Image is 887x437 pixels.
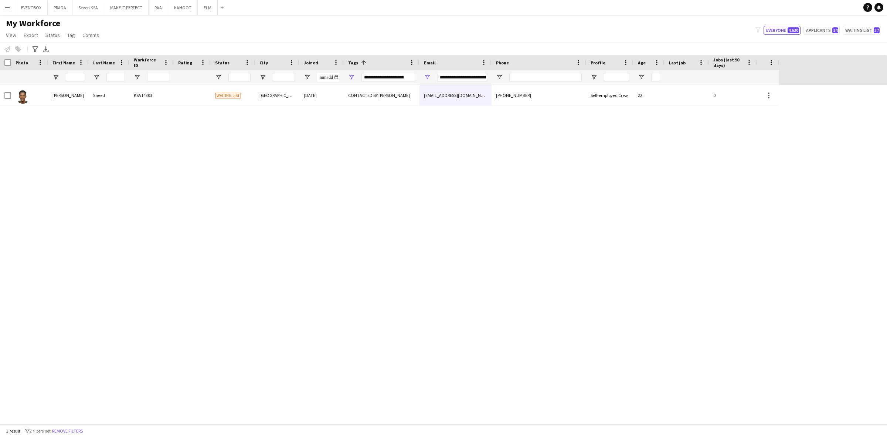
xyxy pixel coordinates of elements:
[304,60,318,65] span: Joined
[31,45,40,54] app-action-btn: Advanced filters
[317,73,339,82] input: Joined Filter Input
[304,74,310,81] button: Open Filter Menu
[129,85,174,105] div: KSA14303
[633,85,665,105] div: 22
[803,26,840,35] button: Applicants14
[509,73,582,82] input: Phone Filter Input
[134,74,140,81] button: Open Filter Menu
[147,73,169,82] input: Workforce ID Filter Input
[419,85,492,105] div: [EMAIL_ADDRESS][DOMAIN_NAME]
[48,0,72,15] button: PRADA
[178,60,192,65] span: Rating
[52,60,75,65] span: First Name
[15,0,48,15] button: EVENTBOX
[496,60,509,65] span: Phone
[591,60,605,65] span: Profile
[348,60,358,65] span: Tags
[89,85,129,105] div: Saeed
[255,85,299,105] div: [GEOGRAPHIC_DATA]
[51,427,84,435] button: Remove filters
[149,0,168,15] button: RAA
[424,74,431,81] button: Open Filter Menu
[41,45,50,54] app-action-btn: Export XLSX
[93,60,115,65] span: Last Name
[586,85,633,105] div: Self-employed Crew
[106,73,125,82] input: Last Name Filter Input
[16,60,28,65] span: Photo
[168,0,198,15] button: KAHOOT
[764,26,801,35] button: Everyone4,630
[52,74,59,81] button: Open Filter Menu
[66,73,84,82] input: First Name Filter Input
[215,60,230,65] span: Status
[437,73,487,82] input: Email Filter Input
[788,27,799,33] span: 4,630
[638,74,645,81] button: Open Filter Menu
[843,26,881,35] button: Waiting list37
[104,0,149,15] button: MAKE IT PERFECT
[709,85,757,105] div: 0
[72,0,104,15] button: Seven KSA
[424,60,436,65] span: Email
[67,32,75,38] span: Tag
[496,74,503,81] button: Open Filter Menu
[198,0,218,15] button: ELM
[259,74,266,81] button: Open Filter Menu
[16,89,30,104] img: Abdurahman Saeed
[82,32,99,38] span: Comms
[273,73,295,82] input: City Filter Input
[344,85,419,105] div: CONTACTED BY [PERSON_NAME]
[669,60,686,65] span: Last job
[93,74,100,81] button: Open Filter Menu
[215,74,222,81] button: Open Filter Menu
[6,18,60,29] span: My Workforce
[79,30,102,40] a: Comms
[134,57,160,68] span: Workforce ID
[638,60,646,65] span: Age
[43,30,63,40] a: Status
[299,85,344,105] div: [DATE]
[604,73,629,82] input: Profile Filter Input
[651,73,660,82] input: Age Filter Input
[215,93,241,98] span: Waiting list
[21,30,41,40] a: Export
[228,73,251,82] input: Status Filter Input
[48,85,89,105] div: [PERSON_NAME]
[348,74,355,81] button: Open Filter Menu
[713,57,744,68] span: Jobs (last 90 days)
[24,32,38,38] span: Export
[3,30,19,40] a: View
[591,74,597,81] button: Open Filter Menu
[874,27,880,33] span: 37
[6,32,16,38] span: View
[30,428,51,434] span: 2 filters set
[832,27,838,33] span: 14
[64,30,78,40] a: Tag
[492,85,586,105] div: [PHONE_NUMBER]
[259,60,268,65] span: City
[45,32,60,38] span: Status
